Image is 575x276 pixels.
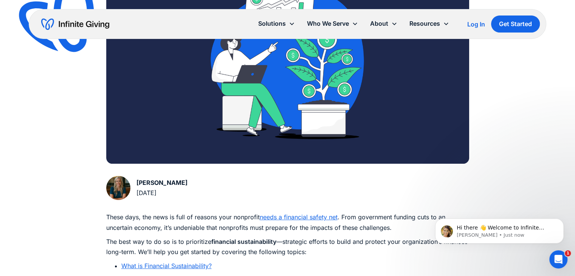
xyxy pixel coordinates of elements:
[41,18,109,30] a: home
[260,213,338,221] a: needs a financial safety net
[467,20,485,29] a: Log In
[136,188,188,198] div: [DATE]
[364,16,403,32] div: About
[301,16,364,32] div: Who We Serve
[370,19,388,29] div: About
[106,176,188,200] a: [PERSON_NAME][DATE]
[106,237,469,257] p: The best way to do so is to prioritize —strategic efforts to build and protect your organization’...
[121,262,212,270] a: What is Financial Sustainability?
[307,19,349,29] div: Who We Serve
[491,16,540,33] a: Get Started
[424,203,575,256] iframe: Intercom notifications message
[252,16,301,32] div: Solutions
[258,19,286,29] div: Solutions
[549,250,567,268] iframe: Intercom live chat
[106,212,469,233] p: These days, the news is full of reasons your nonprofit . From government funding cuts to an uncer...
[211,238,276,245] strong: financial sustainability
[409,19,440,29] div: Resources
[403,16,455,32] div: Resources
[467,21,485,27] div: Log In
[565,250,571,256] span: 1
[136,178,188,188] div: [PERSON_NAME]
